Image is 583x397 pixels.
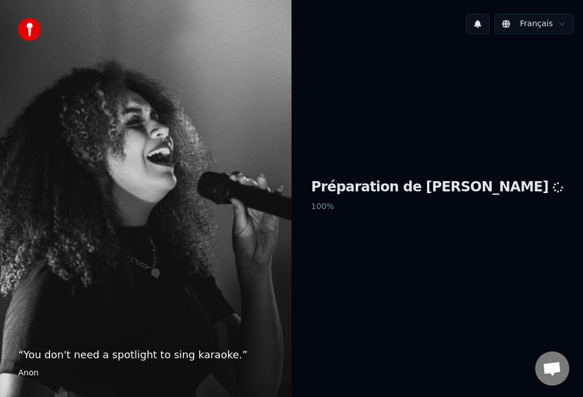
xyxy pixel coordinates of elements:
p: 100 % [311,197,564,217]
a: Ouvrir le chat [535,351,569,386]
h1: Préparation de [PERSON_NAME] [311,178,564,197]
p: “ You don't need a spotlight to sing karaoke. ” [18,347,273,363]
img: youka [18,18,41,41]
footer: Anon [18,367,273,379]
